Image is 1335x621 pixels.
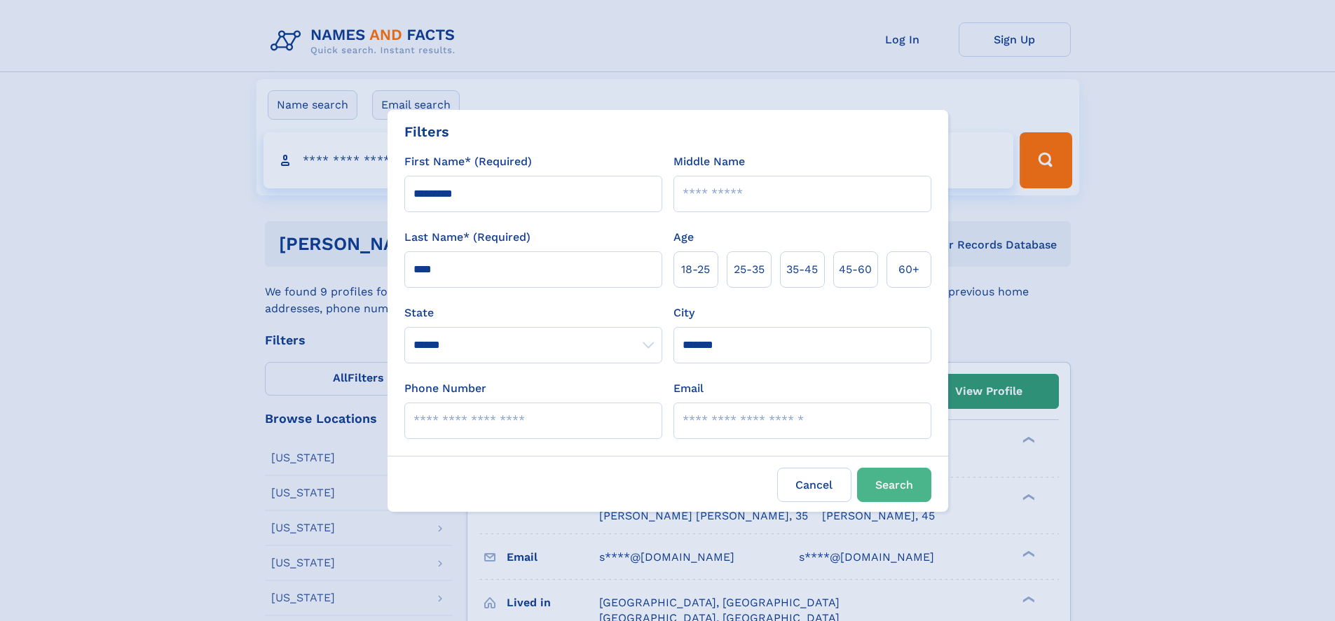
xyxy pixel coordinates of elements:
[404,153,532,170] label: First Name* (Required)
[857,468,931,502] button: Search
[673,153,745,170] label: Middle Name
[673,229,694,246] label: Age
[673,380,704,397] label: Email
[673,305,694,321] label: City
[786,261,818,278] span: 35‑45
[777,468,851,502] label: Cancel
[681,261,710,278] span: 18‑25
[404,121,449,142] div: Filters
[404,380,486,397] label: Phone Number
[734,261,765,278] span: 25‑35
[404,229,530,246] label: Last Name* (Required)
[839,261,872,278] span: 45‑60
[404,305,662,321] label: State
[898,261,919,278] span: 60+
